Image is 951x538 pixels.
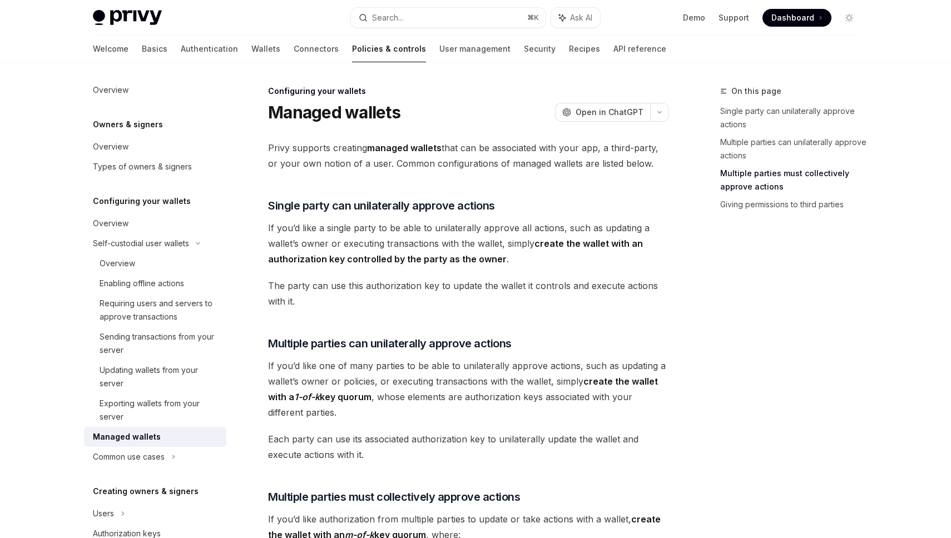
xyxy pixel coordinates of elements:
[720,133,867,165] a: Multiple parties can unilaterally approve actions
[181,36,238,62] a: Authentication
[84,293,226,327] a: Requiring users and servers to approve transactions
[720,165,867,196] a: Multiple parties must collectively approve actions
[294,391,320,402] em: 1-of-k
[268,358,669,420] span: If you’d like one of many parties to be able to unilaterally approve actions, such as updating a ...
[372,11,403,24] div: Search...
[93,160,192,173] div: Types of owners & signers
[294,36,339,62] a: Connectors
[613,36,666,62] a: API reference
[551,8,600,28] button: Ask AI
[84,137,226,157] a: Overview
[93,195,191,208] h5: Configuring your wallets
[100,257,135,270] div: Overview
[268,86,669,97] div: Configuring your wallets
[731,84,781,98] span: On this page
[268,336,512,351] span: Multiple parties can unilaterally approve actions
[268,140,669,171] span: Privy supports creating that can be associated with your app, a third-party, or your own notion o...
[527,13,539,22] span: ⌘ K
[93,217,128,230] div: Overview
[84,253,226,273] a: Overview
[84,427,226,447] a: Managed wallets
[93,36,128,62] a: Welcome
[683,12,705,23] a: Demo
[268,431,669,462] span: Each party can use its associated authorization key to unilaterally update the wallet and execute...
[93,83,128,97] div: Overview
[524,36,556,62] a: Security
[100,397,220,424] div: Exporting wallets from your server
[93,507,114,520] div: Users
[251,36,280,62] a: Wallets
[268,489,520,505] span: Multiple parties must collectively approve actions
[762,9,831,27] a: Dashboard
[84,393,226,427] a: Exporting wallets from your server
[93,237,189,250] div: Self-custodial user wallets
[439,36,511,62] a: User management
[720,196,867,213] a: Giving permissions to third parties
[367,142,442,153] strong: managed wallets
[100,297,220,323] div: Requiring users and servers to approve transactions
[268,102,400,122] h1: Managed wallets
[93,450,165,464] div: Common use cases
[570,12,592,23] span: Ask AI
[84,213,226,233] a: Overview
[93,140,128,153] div: Overview
[84,273,226,293] a: Enabling offline actions
[142,36,167,62] a: Basics
[84,360,226,393] a: Updating wallets from your server
[840,9,858,27] button: Toggle dark mode
[719,12,749,23] a: Support
[268,278,669,309] span: The party can use this authorization key to update the wallet it controls and execute actions wit...
[100,277,184,290] div: Enabling offline actions
[569,36,600,62] a: Recipes
[93,10,162,26] img: light logo
[771,12,814,23] span: Dashboard
[268,220,669,267] span: If you’d like a single party to be able to unilaterally approve all actions, such as updating a w...
[100,363,220,390] div: Updating wallets from your server
[84,80,226,100] a: Overview
[93,118,163,131] h5: Owners & signers
[268,198,495,213] span: Single party can unilaterally approve actions
[555,103,650,122] button: Open in ChatGPT
[84,327,226,360] a: Sending transactions from your server
[93,485,199,498] h5: Creating owners & signers
[100,330,220,357] div: Sending transactions from your server
[720,102,867,133] a: Single party can unilaterally approve actions
[93,430,161,444] div: Managed wallets
[84,157,226,177] a: Types of owners & signers
[576,107,643,118] span: Open in ChatGPT
[352,36,426,62] a: Policies & controls
[351,8,546,28] button: Search...⌘K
